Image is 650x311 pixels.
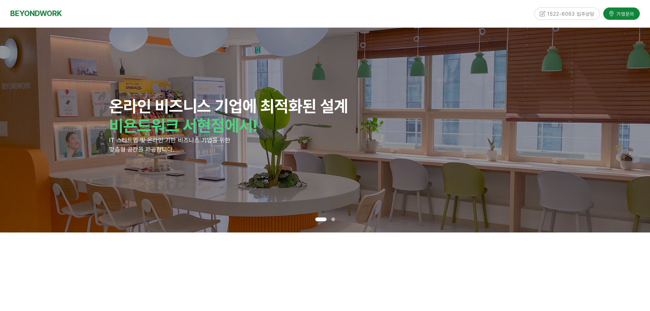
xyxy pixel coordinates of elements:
[109,96,348,116] strong: 온라인 비즈니스 기업에 최적화된 설계
[109,146,174,153] span: 맞춤형 공간을 제공합니다.
[603,6,640,18] a: 가맹문의
[615,9,634,16] span: 가맹문의
[109,116,258,136] strong: 비욘드워크 서현점에서!
[10,7,62,20] a: BEYONDWORK
[109,137,230,144] span: IT 스타트업 및 온라인 기반 비즈니스 기업을 위한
